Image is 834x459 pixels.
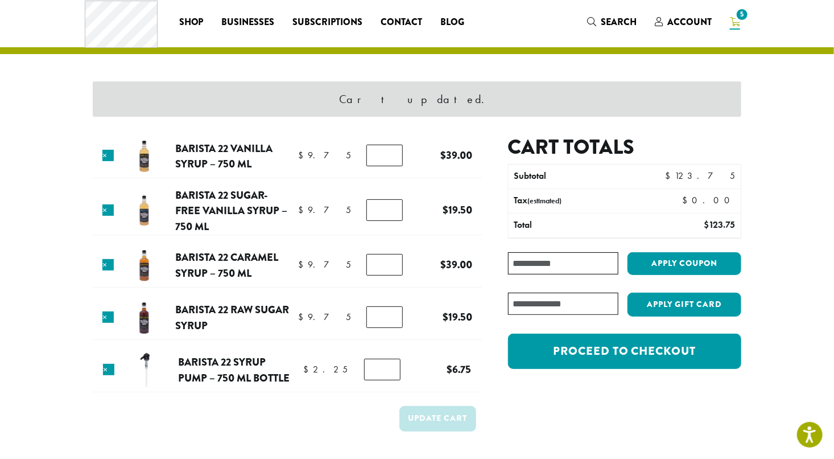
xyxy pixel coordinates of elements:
[440,147,446,163] span: $
[509,214,648,237] th: Total
[443,309,472,325] bdi: 19.50
[366,199,403,221] input: Product quantity
[102,150,114,161] a: Remove this item
[443,202,472,218] bdi: 19.50
[126,300,163,337] img: Barista 22 Raw Sugar Syrup
[509,189,673,213] th: Tax
[366,145,403,166] input: Product quantity
[303,363,348,375] bdi: 2.25
[298,204,308,216] span: $
[178,354,290,386] a: Barista 22 Syrup Pump – 750 ml bottle
[508,334,741,369] a: Proceed to checkout
[93,81,741,117] div: Cart updated.
[509,165,648,188] th: Subtotal
[126,247,163,284] img: Barista 22 Caramel Syrup - 750 ml
[734,7,750,22] span: 5
[179,15,204,30] span: Shop
[447,362,472,377] bdi: 6.75
[366,306,403,328] input: Product quantity
[175,187,287,234] a: Barista 22 Sugar-Free Vanilla Syrup – 750 ml
[364,359,401,380] input: Product quantity
[443,202,448,218] span: $
[682,194,692,206] span: $
[298,204,351,216] bdi: 9.75
[126,192,163,229] img: Barista 22 Sugar-Free Vanilla Syrup - 750 ml
[103,364,114,375] a: Remove this item
[601,15,637,28] span: Search
[102,204,114,216] a: Remove this item
[222,15,275,30] span: Businesses
[298,259,351,271] bdi: 9.75
[440,257,472,272] bdi: 39.00
[170,13,213,31] a: Shop
[399,406,476,432] button: Update cart
[667,15,712,28] span: Account
[441,15,465,30] span: Blog
[627,293,741,317] button: Apply Gift Card
[508,135,741,159] h2: Cart totals
[298,311,351,323] bdi: 9.75
[298,149,308,161] span: $
[175,141,273,172] a: Barista 22 Vanilla Syrup – 750 ml
[298,311,308,323] span: $
[381,15,423,30] span: Contact
[682,194,735,206] bdi: 0.00
[298,149,351,161] bdi: 9.75
[578,13,646,31] a: Search
[128,352,165,389] img: Barista 22 Syrup Pump - 750 ml bottle
[298,259,308,271] span: $
[440,257,446,272] span: $
[704,219,709,231] span: $
[293,15,363,30] span: Subscriptions
[126,138,163,175] img: Barista 22 Vanilla Syrup - 750 ml
[175,249,278,281] a: Barista 22 Caramel Syrup – 750 ml
[440,147,472,163] bdi: 39.00
[175,302,289,333] a: Barista 22 Raw Sugar Syrup
[366,254,403,276] input: Product quantity
[704,219,735,231] bdi: 123.75
[303,363,313,375] span: $
[665,170,675,182] span: $
[528,196,562,206] small: (estimated)
[627,252,741,276] button: Apply coupon
[447,362,453,377] span: $
[102,312,114,323] a: Remove this item
[443,309,448,325] span: $
[102,259,114,271] a: Remove this item
[665,170,735,182] bdi: 123.75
